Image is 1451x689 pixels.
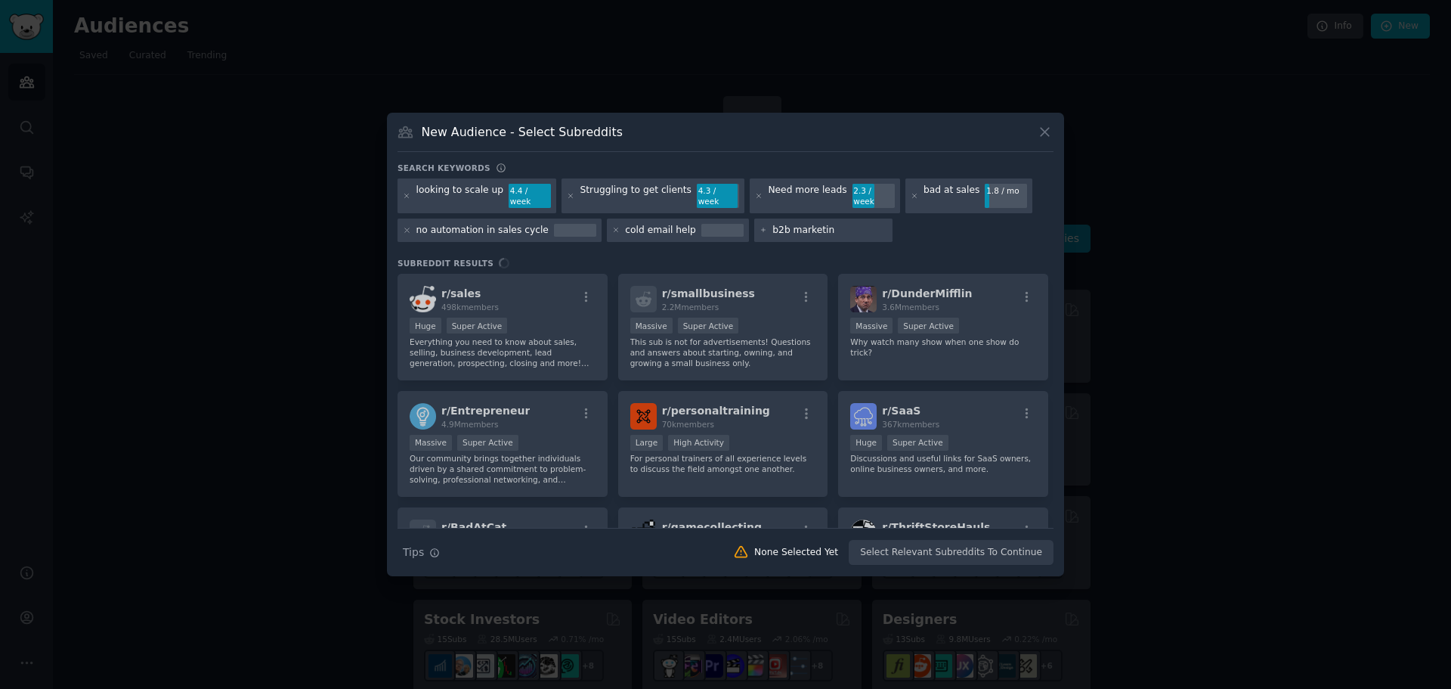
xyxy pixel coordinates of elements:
h3: Search keywords [398,163,490,173]
div: 1.8 / mo [985,184,1027,197]
div: 4.3 / week [697,184,739,208]
div: 2.3 / week [852,184,895,208]
div: Need more leads [768,184,846,208]
input: New Keyword [772,224,887,237]
div: Struggling to get clients [580,184,691,208]
div: 4.4 / week [509,184,551,208]
span: Tips [403,545,424,560]
h3: New Audience - Select Subreddits [422,124,623,140]
button: Tips [398,539,445,566]
div: None Selected Yet [754,546,838,560]
div: no automation in sales cycle [416,224,549,237]
div: cold email help [625,224,695,237]
div: looking to scale up [416,184,504,208]
div: bad at sales [924,184,979,208]
span: Subreddit Results [398,258,493,268]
